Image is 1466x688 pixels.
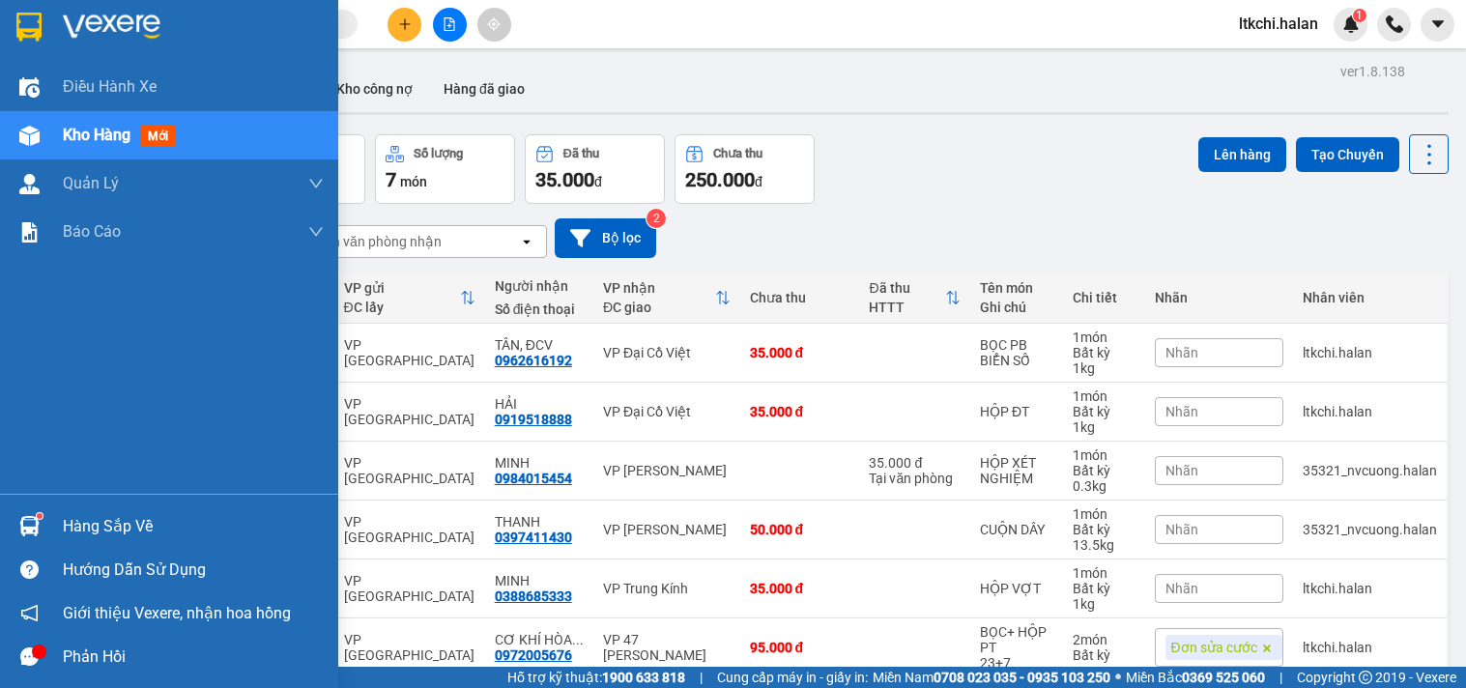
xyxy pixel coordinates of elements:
[1165,404,1198,419] span: Nhãn
[1126,667,1265,688] span: Miền Bắc
[344,396,475,427] div: VP [GEOGRAPHIC_DATA]
[1073,522,1135,537] div: Bất kỳ
[603,345,731,360] div: VP Đại Cồ Việt
[980,337,1053,368] div: BỌC PB BIỂN SỐ
[1073,388,1135,404] div: 1 món
[713,147,762,160] div: Chưa thu
[519,234,534,249] svg: open
[63,556,324,585] div: Hướng dẫn sử dụng
[1165,463,1198,478] span: Nhãn
[495,588,572,604] div: 0388685333
[443,17,456,31] span: file-add
[717,667,868,688] span: Cung cấp máy in - giấy in:
[495,471,572,486] div: 0984015454
[1155,290,1283,305] div: Nhãn
[140,126,176,147] span: mới
[507,667,685,688] span: Hỗ trợ kỹ thuật:
[980,300,1053,315] div: Ghi chú
[20,647,39,666] span: message
[750,581,850,596] div: 35.000 đ
[1303,581,1437,596] div: ltkchi.halan
[1073,632,1135,647] div: 2 món
[1073,330,1135,345] div: 1 món
[1073,478,1135,494] div: 0.3 kg
[555,218,656,258] button: Bộ lọc
[495,632,584,647] div: CƠ KHÍ HÒA BÌNH
[593,272,740,324] th: Toggle SortBy
[308,232,442,251] div: Chọn văn phòng nhận
[334,272,485,324] th: Toggle SortBy
[980,455,1053,486] div: HỘP XÉT NGHIỆM
[495,573,584,588] div: MINH
[63,643,324,672] div: Phản hồi
[1073,647,1135,663] div: Bất kỳ
[433,8,467,42] button: file-add
[675,134,815,204] button: Chưa thu250.000đ
[1073,537,1135,553] div: 13.5 kg
[477,8,511,42] button: aim
[1279,667,1282,688] span: |
[1073,506,1135,522] div: 1 món
[1386,15,1403,33] img: phone-icon
[1198,137,1286,172] button: Lên hàng
[873,667,1110,688] span: Miền Nam
[321,66,428,112] button: Kho công nợ
[1073,404,1135,419] div: Bất kỳ
[755,174,762,189] span: đ
[1353,9,1366,22] sup: 1
[603,581,731,596] div: VP Trung Kính
[20,604,39,622] span: notification
[750,290,850,305] div: Chưa thu
[344,337,475,368] div: VP [GEOGRAPHIC_DATA]
[375,134,515,204] button: Số lượng7món
[344,573,475,604] div: VP [GEOGRAPHIC_DATA]
[980,280,1053,296] div: Tên món
[869,280,945,296] div: Đã thu
[1073,419,1135,435] div: 1 kg
[1356,9,1363,22] span: 1
[869,471,961,486] div: Tại văn phòng
[1340,61,1405,82] div: ver 1.8.138
[700,667,703,688] span: |
[428,66,540,112] button: Hàng đã giao
[495,514,584,530] div: THANH
[19,516,40,536] img: warehouse-icon
[1429,15,1447,33] span: caret-down
[20,560,39,579] span: question-circle
[19,174,40,194] img: warehouse-icon
[1073,345,1135,360] div: Bất kỳ
[63,171,119,195] span: Quản Lý
[980,624,1053,655] div: BỌC+ HỘP PT
[495,337,584,353] div: TÂN, ĐCV
[1303,404,1437,419] div: ltkchi.halan
[859,272,970,324] th: Toggle SortBy
[603,463,731,478] div: VP [PERSON_NAME]
[1165,345,1198,360] span: Nhãn
[980,655,1053,671] div: 23+7
[344,280,460,296] div: VP gửi
[495,455,584,471] div: MINH
[1182,670,1265,685] strong: 0369 525 060
[750,345,850,360] div: 35.000 đ
[495,412,572,427] div: 0919518888
[603,300,715,315] div: ĐC giao
[1303,290,1437,305] div: Nhân viên
[63,74,157,99] span: Điều hành xe
[19,126,40,146] img: warehouse-icon
[1073,463,1135,478] div: Bất kỳ
[308,176,324,191] span: down
[1073,565,1135,581] div: 1 món
[16,13,42,42] img: logo-vxr
[398,17,412,31] span: plus
[495,301,584,317] div: Số điện thoại
[750,522,850,537] div: 50.000 đ
[602,670,685,685] strong: 1900 633 818
[1303,640,1437,655] div: ltkchi.halan
[647,209,666,228] sup: 2
[388,8,421,42] button: plus
[1223,12,1334,36] span: ltkchi.halan
[63,219,121,244] span: Báo cáo
[603,632,731,663] div: VP 47 [PERSON_NAME]
[1303,345,1437,360] div: ltkchi.halan
[1171,639,1257,656] span: Đơn sửa cước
